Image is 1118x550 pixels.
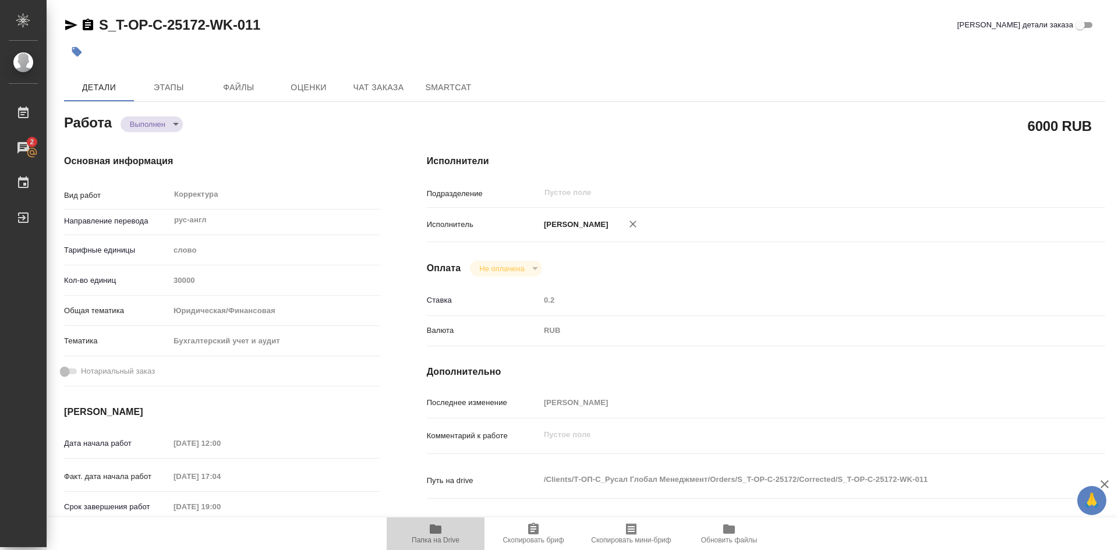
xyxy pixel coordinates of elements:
[484,517,582,550] button: Скопировать бриф
[99,17,260,33] a: S_T-OP-C-25172-WK-011
[427,325,540,336] p: Валюта
[3,133,44,162] a: 2
[591,536,671,544] span: Скопировать мини-бриф
[427,154,1105,168] h4: Исполнители
[540,321,1049,340] div: RUB
[387,517,484,550] button: Папка на Drive
[427,261,461,275] h4: Оплата
[64,244,169,256] p: Тарифные единицы
[141,80,197,95] span: Этапы
[540,470,1049,489] textarea: /Clients/Т-ОП-С_Русал Глобал Менеджмент/Orders/S_T-OP-C-25172/Corrected/S_T-OP-C-25172-WK-011
[543,186,1021,200] input: Пустое поле
[540,219,608,230] p: [PERSON_NAME]
[503,536,564,544] span: Скопировать бриф
[540,394,1049,411] input: Пустое поле
[427,430,540,442] p: Комментарий к работе
[351,80,406,95] span: Чат заказа
[23,136,41,148] span: 2
[81,366,155,377] span: Нотариальный заказ
[64,501,169,513] p: Срок завершения работ
[540,292,1049,308] input: Пустое поле
[169,498,271,515] input: Пустое поле
[169,301,380,321] div: Юридическая/Финансовая
[64,438,169,449] p: Дата начала работ
[64,39,90,65] button: Добавить тэг
[427,475,540,487] p: Путь на drive
[169,435,271,452] input: Пустое поле
[121,116,183,132] div: Выполнен
[81,18,95,32] button: Скопировать ссылку
[211,80,267,95] span: Файлы
[64,471,169,482] p: Факт. дата начала работ
[427,188,540,200] p: Подразделение
[71,80,127,95] span: Детали
[1077,486,1106,515] button: 🙏
[64,275,169,286] p: Кол-во единиц
[64,405,380,419] h4: [PERSON_NAME]
[169,468,271,485] input: Пустое поле
[427,294,540,306] p: Ставка
[64,335,169,347] p: Тематика
[1028,116,1092,136] h2: 6000 RUB
[582,517,680,550] button: Скопировать мини-бриф
[126,119,169,129] button: Выполнен
[64,111,112,132] h2: Работа
[281,80,337,95] span: Оценки
[427,397,540,409] p: Последнее изменение
[64,305,169,317] p: Общая тематика
[412,536,459,544] span: Папка на Drive
[169,272,380,289] input: Пустое поле
[476,264,528,274] button: Не оплачена
[470,261,542,276] div: Выполнен
[64,190,169,201] p: Вид работ
[169,240,380,260] div: слово
[680,517,778,550] button: Обновить файлы
[420,80,476,95] span: SmartCat
[620,211,646,237] button: Удалить исполнителя
[427,219,540,230] p: Исполнитель
[701,536,758,544] span: Обновить файлы
[64,154,380,168] h4: Основная информация
[957,19,1073,31] span: [PERSON_NAME] детали заказа
[1082,488,1102,513] span: 🙏
[64,18,78,32] button: Скопировать ссылку для ЯМессенджера
[169,331,380,351] div: Бухгалтерский учет и аудит
[64,215,169,227] p: Направление перевода
[427,365,1105,379] h4: Дополнительно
